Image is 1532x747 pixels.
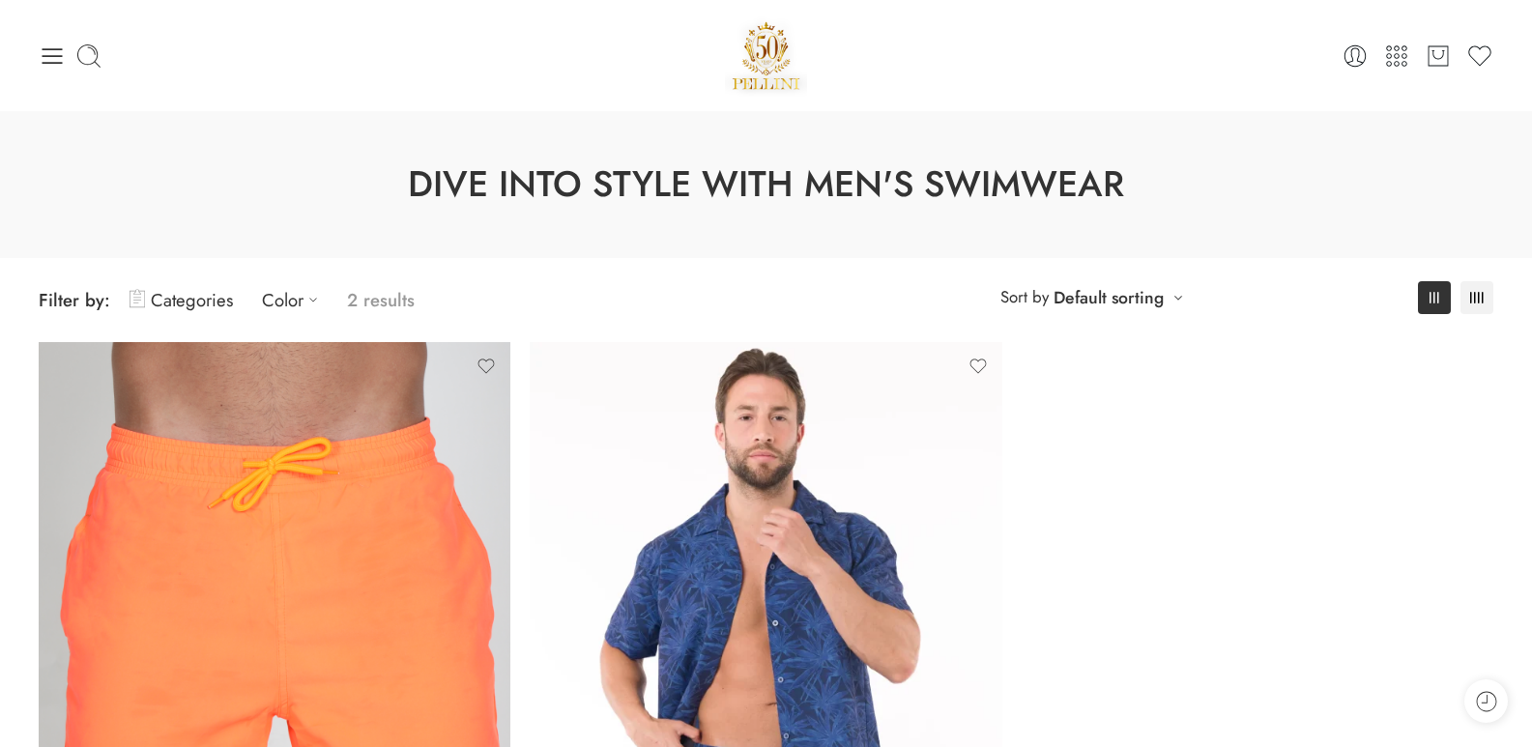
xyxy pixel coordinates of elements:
[1342,43,1369,70] a: Login / Register
[1425,43,1452,70] a: Cart
[347,277,415,323] p: 2 results
[39,287,110,313] span: Filter by:
[725,14,808,97] a: Pellini -
[1000,281,1049,313] span: Sort by
[725,14,808,97] img: Pellini
[1466,43,1493,70] a: Wishlist
[1054,284,1164,311] a: Default sorting
[262,277,328,323] a: Color
[130,277,233,323] a: Categories
[48,159,1484,210] h1: Dive into Style with Men's Swimwear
